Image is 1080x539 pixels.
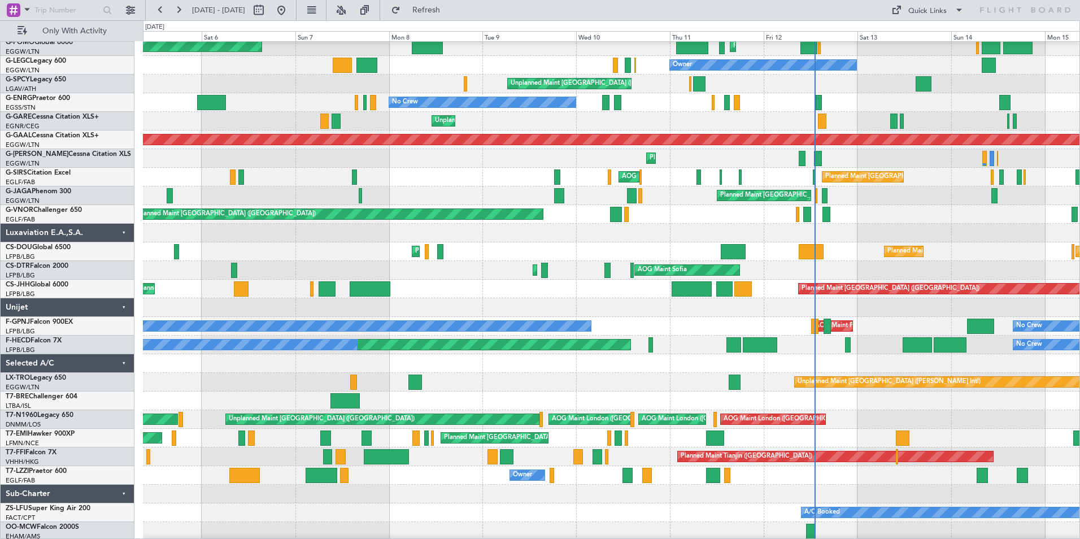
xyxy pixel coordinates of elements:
a: G-JAGAPhenom 300 [6,188,71,195]
div: Sun 7 [295,31,389,41]
div: Planned Maint [GEOGRAPHIC_DATA] ([GEOGRAPHIC_DATA]) [650,150,828,167]
a: EGGW/LTN [6,383,40,392]
a: LTBA/ISL [6,402,31,410]
a: LFMN/NCE [6,439,39,447]
div: Unplanned Maint [GEOGRAPHIC_DATA] ([GEOGRAPHIC_DATA]) [229,411,415,428]
div: Sun 14 [951,31,1045,41]
div: No Crew [1016,318,1042,334]
span: ZS-LFU [6,505,28,512]
span: T7-EMI [6,431,28,437]
div: Owner [673,56,692,73]
a: EGGW/LTN [6,47,40,56]
span: LX-TRO [6,375,30,381]
div: AOG Maint London ([GEOGRAPHIC_DATA]) [724,411,850,428]
button: Refresh [386,1,454,19]
a: VHHH/HKG [6,458,39,466]
span: G-GARE [6,114,32,120]
a: G-GAALCessna Citation XLS+ [6,132,99,139]
span: G-GAAL [6,132,32,139]
a: LFPB/LBG [6,346,35,354]
a: F-HECDFalcon 7X [6,337,62,344]
a: DNMM/LOS [6,420,41,429]
div: Quick Links [908,6,947,17]
span: CS-DTR [6,263,30,269]
a: EGGW/LTN [6,197,40,205]
div: Planned Maint [GEOGRAPHIC_DATA] ([GEOGRAPHIC_DATA]) [720,187,898,204]
a: T7-BREChallenger 604 [6,393,77,400]
a: EGLF/FAB [6,215,35,224]
span: G-VNOR [6,207,33,214]
span: G-SIRS [6,169,27,176]
div: Planned Maint [GEOGRAPHIC_DATA] ([GEOGRAPHIC_DATA]) [415,243,593,260]
span: G-SPCY [6,76,30,83]
a: F-GPNJFalcon 900EX [6,319,73,325]
a: LFPB/LBG [6,253,35,261]
span: T7-BRE [6,393,29,400]
div: Planned Maint [GEOGRAPHIC_DATA] ([GEOGRAPHIC_DATA]) [825,168,1003,185]
a: G-SPCYLegacy 650 [6,76,66,83]
a: G-ENRGPraetor 600 [6,95,70,102]
a: FACT/CPT [6,514,35,522]
a: EGLF/FAB [6,178,35,186]
div: Thu 11 [670,31,764,41]
span: CS-DOU [6,244,32,251]
div: Unplanned Maint [GEOGRAPHIC_DATA] ([PERSON_NAME] Intl) [511,75,694,92]
a: EGGW/LTN [6,66,40,75]
a: OO-MCWFalcon 2000S [6,524,79,531]
a: G-[PERSON_NAME]Cessna Citation XLS [6,151,131,158]
div: Planned Maint Mugla ([GEOGRAPHIC_DATA]) [536,262,667,279]
span: T7-N1960 [6,412,37,419]
span: [DATE] - [DATE] [192,5,245,15]
div: AOG Maint Sofia [638,262,687,279]
div: AOG Maint London ([GEOGRAPHIC_DATA]) [552,411,678,428]
a: LX-TROLegacy 650 [6,375,66,381]
a: T7-FFIFalcon 7X [6,449,56,456]
div: [DATE] [145,23,164,32]
a: T7-N1960Legacy 650 [6,412,73,419]
a: T7-EMIHawker 900XP [6,431,75,437]
div: Fri 12 [764,31,857,41]
button: Only With Activity [12,22,123,40]
span: G-JAGA [6,188,32,195]
div: Planned Maint [GEOGRAPHIC_DATA] [444,429,552,446]
span: CS-JHH [6,281,30,288]
div: Planned Maint Tianjin ([GEOGRAPHIC_DATA]) [681,448,812,465]
div: Sat 6 [202,31,295,41]
a: EGLF/FAB [6,476,35,485]
input: Trip Number [34,2,99,19]
a: G-LEGCLegacy 600 [6,58,66,64]
span: G-FOMO [6,39,34,46]
span: G-[PERSON_NAME] [6,151,68,158]
span: Refresh [403,6,450,14]
div: AOG Maint London ([GEOGRAPHIC_DATA]) [642,411,768,428]
a: CS-JHHGlobal 6000 [6,281,68,288]
div: Planned Maint [GEOGRAPHIC_DATA] ([GEOGRAPHIC_DATA]) [138,206,316,223]
a: LFPB/LBG [6,290,35,298]
a: EGGW/LTN [6,141,40,149]
span: F-HECD [6,337,31,344]
a: LFPB/LBG [6,271,35,280]
div: Tue 9 [482,31,576,41]
a: LGAV/ATH [6,85,36,93]
div: Planned Maint [GEOGRAPHIC_DATA] ([GEOGRAPHIC_DATA]) [887,243,1065,260]
span: G-ENRG [6,95,32,102]
a: G-VNORChallenger 650 [6,207,82,214]
div: Fri 5 [108,31,202,41]
a: G-FOMOGlobal 6000 [6,39,73,46]
a: G-SIRSCitation Excel [6,169,71,176]
div: No Crew [392,94,418,111]
a: G-GARECessna Citation XLS+ [6,114,99,120]
div: Wed 10 [576,31,670,41]
a: EGSS/STN [6,103,36,112]
span: Only With Activity [29,27,119,35]
a: EGNR/CEG [6,122,40,131]
div: Sat 13 [857,31,951,41]
button: Quick Links [886,1,969,19]
div: A/C Booked [804,504,840,521]
a: T7-LZZIPraetor 600 [6,468,67,475]
span: T7-FFI [6,449,25,456]
div: Planned Maint [GEOGRAPHIC_DATA] ([GEOGRAPHIC_DATA]) [733,38,911,55]
span: F-GPNJ [6,319,30,325]
a: LFPB/LBG [6,327,35,336]
span: OO-MCW [6,524,37,531]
